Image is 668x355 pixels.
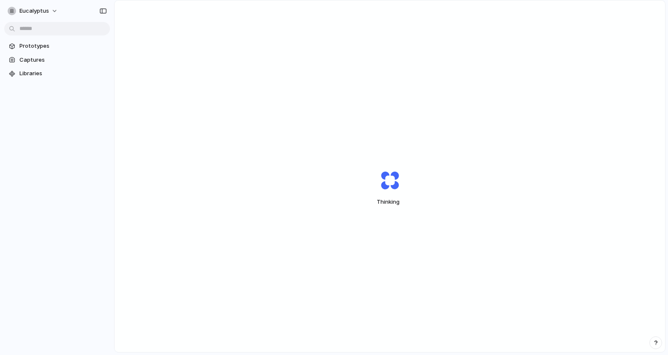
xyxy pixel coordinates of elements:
[4,40,110,52] a: Prototypes
[19,7,49,15] span: eucalyptus
[19,42,107,50] span: Prototypes
[4,54,110,66] a: Captures
[19,56,107,64] span: Captures
[4,4,62,18] button: eucalyptus
[4,67,110,80] a: Libraries
[19,69,107,78] span: Libraries
[361,198,419,206] span: Thinking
